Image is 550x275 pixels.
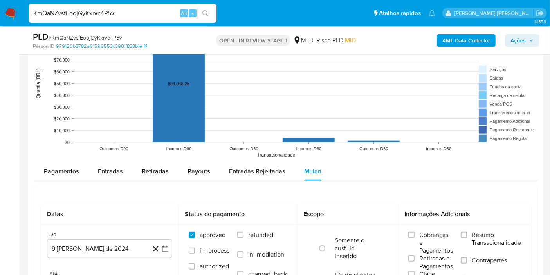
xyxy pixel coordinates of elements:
[191,9,194,17] span: s
[510,34,526,47] span: Ações
[454,9,534,17] p: leticia.merlin@mercadolivre.com
[505,34,539,47] button: Ações
[216,35,290,46] p: OPEN - IN REVIEW STAGE I
[33,43,54,50] b: Person ID
[29,8,216,18] input: Pesquise usuários ou casos...
[437,34,496,47] button: AML Data Collector
[536,9,544,17] a: Sair
[293,36,313,45] div: MLB
[49,34,122,42] span: # KmQaNZvsfEoojGyKxrvc4P5v
[56,43,147,50] a: 979120b3782a61596553c3901f833b1e
[316,36,356,45] span: Risco PLD:
[442,34,490,47] b: AML Data Collector
[181,9,187,17] span: Alt
[379,9,421,17] span: Atalhos rápidos
[345,36,356,45] span: MID
[429,10,435,16] a: Notificações
[197,8,213,19] button: search-icon
[33,30,49,43] b: PLD
[534,18,546,25] span: 3.157.3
